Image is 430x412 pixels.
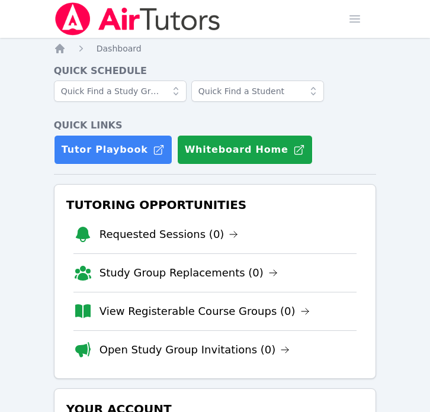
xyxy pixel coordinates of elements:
a: Dashboard [97,43,142,54]
input: Quick Find a Student [191,81,324,102]
a: Requested Sessions (0) [100,226,239,243]
a: Open Study Group Invitations (0) [100,342,290,358]
a: Tutor Playbook [54,135,172,165]
span: Dashboard [97,44,142,53]
button: Whiteboard Home [177,135,313,165]
h4: Quick Links [54,118,377,133]
input: Quick Find a Study Group [54,81,187,102]
nav: Breadcrumb [54,43,377,54]
img: Air Tutors [54,2,222,36]
h4: Quick Schedule [54,64,377,78]
a: View Registerable Course Groups (0) [100,303,310,320]
a: Study Group Replacements (0) [100,265,278,281]
h3: Tutoring Opportunities [64,194,367,215]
